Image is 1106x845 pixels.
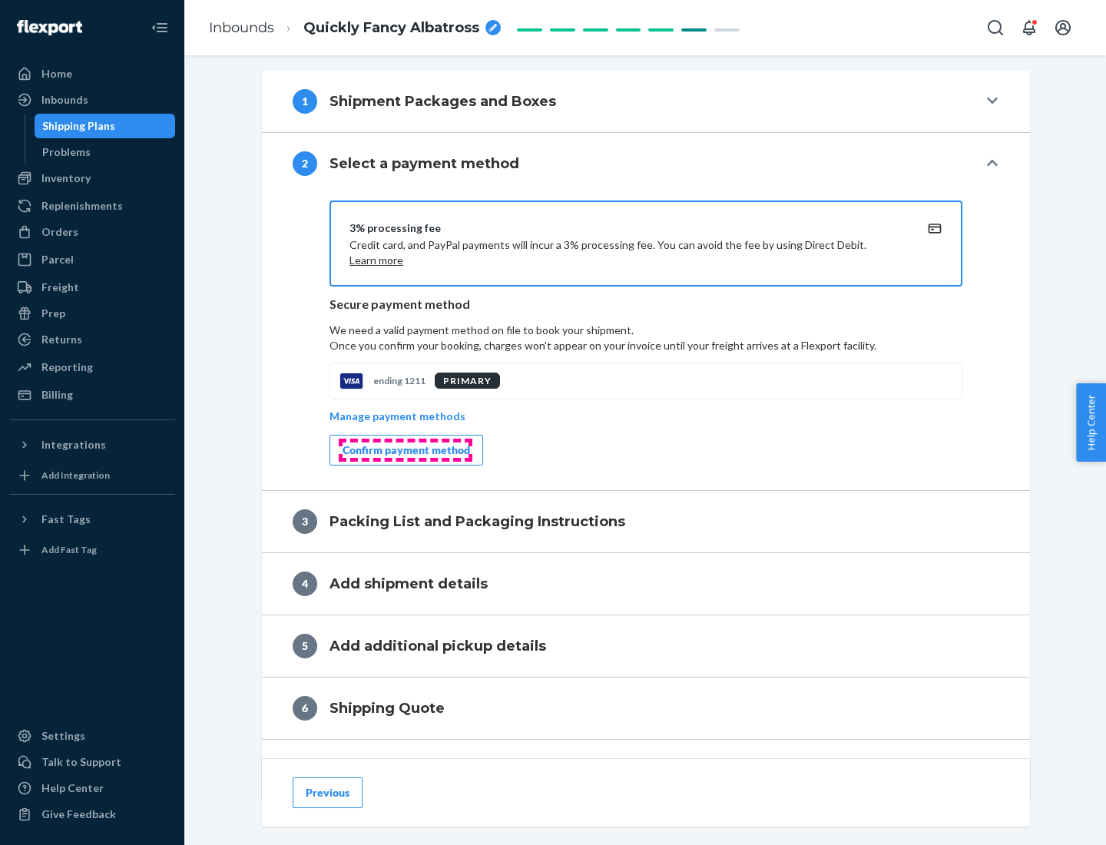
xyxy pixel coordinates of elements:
[1014,12,1045,43] button: Open notifications
[435,373,500,389] div: PRIMARY
[42,144,91,160] div: Problems
[197,5,513,51] ol: breadcrumbs
[303,18,479,38] span: Quickly Fancy Albatross
[9,750,175,774] a: Talk to Support
[41,171,91,186] div: Inventory
[1048,12,1078,43] button: Open account menu
[9,355,175,379] a: Reporting
[9,194,175,218] a: Replenishments
[9,88,175,112] a: Inbounds
[329,435,483,466] button: Confirm payment method
[41,807,116,822] div: Give Feedback
[41,437,106,452] div: Integrations
[329,409,465,424] p: Manage payment methods
[9,327,175,352] a: Returns
[41,754,121,770] div: Talk to Support
[980,12,1011,43] button: Open Search Box
[343,442,470,458] div: Confirm payment method
[293,572,317,596] div: 4
[329,636,546,656] h4: Add additional pickup details
[349,220,906,236] div: 3% processing fee
[41,543,97,556] div: Add Fast Tag
[41,66,72,81] div: Home
[293,509,317,534] div: 3
[1076,383,1106,462] button: Help Center
[293,777,363,808] button: Previous
[373,374,426,387] p: ending 1211
[9,383,175,407] a: Billing
[41,332,82,347] div: Returns
[9,776,175,800] a: Help Center
[9,247,175,272] a: Parcel
[329,154,519,174] h4: Select a payment method
[9,220,175,244] a: Orders
[41,252,74,267] div: Parcel
[262,553,1030,615] button: 4Add shipment details
[41,306,65,321] div: Prep
[329,698,445,718] h4: Shipping Quote
[9,507,175,532] button: Fast Tags
[41,387,73,403] div: Billing
[35,114,176,138] a: Shipping Plans
[17,20,82,35] img: Flexport logo
[41,280,79,295] div: Freight
[329,338,962,353] p: Once you confirm your booking, charges won't appear on your invoice until your freight arrives at...
[9,538,175,562] a: Add Fast Tag
[9,61,175,86] a: Home
[262,740,1030,801] button: 7Review and Confirm Shipment
[41,780,104,796] div: Help Center
[262,133,1030,194] button: 2Select a payment method
[9,432,175,457] button: Integrations
[293,151,317,176] div: 2
[329,512,625,532] h4: Packing List and Packaging Instructions
[262,71,1030,132] button: 1Shipment Packages and Boxes
[293,634,317,658] div: 5
[262,491,1030,552] button: 3Packing List and Packaging Instructions
[35,140,176,164] a: Problems
[9,301,175,326] a: Prep
[9,463,175,488] a: Add Integration
[293,696,317,721] div: 6
[41,728,85,744] div: Settings
[209,19,274,36] a: Inbounds
[9,275,175,300] a: Freight
[329,91,556,111] h4: Shipment Packages and Boxes
[41,92,88,108] div: Inbounds
[349,237,906,268] p: Credit card, and PayPal payments will incur a 3% processing fee. You can avoid the fee by using D...
[262,678,1030,739] button: 6Shipping Quote
[41,512,91,527] div: Fast Tags
[41,469,110,482] div: Add Integration
[42,118,115,134] div: Shipping Plans
[329,296,962,313] p: Secure payment method
[262,615,1030,677] button: 5Add additional pickup details
[41,224,78,240] div: Orders
[9,802,175,827] button: Give Feedback
[329,574,488,594] h4: Add shipment details
[9,166,175,191] a: Inventory
[329,323,962,353] p: We need a valid payment method on file to book your shipment.
[293,89,317,114] div: 1
[349,253,403,268] button: Learn more
[41,198,123,214] div: Replenishments
[144,12,175,43] button: Close Navigation
[41,360,93,375] div: Reporting
[9,724,175,748] a: Settings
